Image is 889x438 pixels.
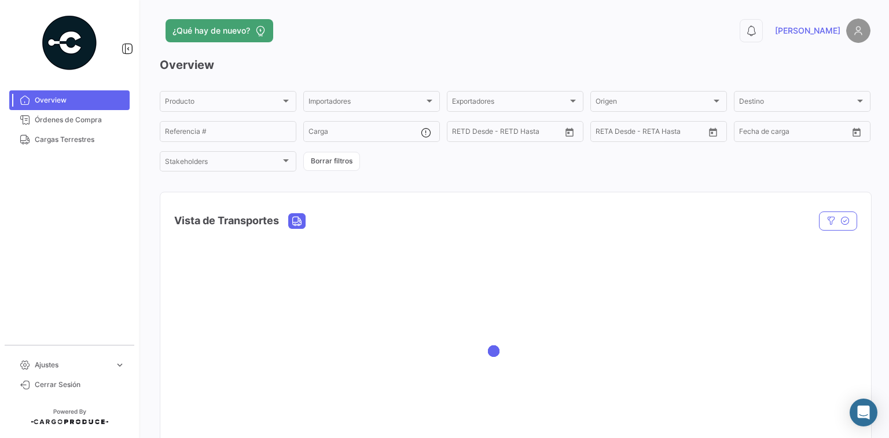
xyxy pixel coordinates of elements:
[35,379,125,390] span: Cerrar Sesión
[9,110,130,130] a: Órdenes de Compra
[303,152,360,171] button: Borrar filtros
[481,129,533,137] input: Hasta
[704,123,722,141] button: Open calendar
[165,159,281,167] span: Stakeholders
[115,360,125,370] span: expand_more
[308,99,424,107] span: Importadores
[35,360,110,370] span: Ajustes
[35,134,125,145] span: Cargas Terrestres
[452,99,568,107] span: Exportadores
[9,130,130,149] a: Cargas Terrestres
[452,129,473,137] input: Desde
[289,214,305,228] button: Land
[41,14,98,72] img: powered-by.png
[775,25,840,36] span: [PERSON_NAME]
[624,129,677,137] input: Hasta
[848,123,865,141] button: Open calendar
[596,99,711,107] span: Origen
[739,99,855,107] span: Destino
[846,19,870,43] img: placeholder-user.png
[166,19,273,42] button: ¿Qué hay de nuevo?
[160,57,870,73] h3: Overview
[850,399,877,426] div: Abrir Intercom Messenger
[174,213,279,229] h4: Vista de Transportes
[561,123,578,141] button: Open calendar
[165,99,281,107] span: Producto
[35,95,125,105] span: Overview
[768,129,820,137] input: Hasta
[9,90,130,110] a: Overview
[739,129,760,137] input: Desde
[596,129,616,137] input: Desde
[172,25,250,36] span: ¿Qué hay de nuevo?
[35,115,125,125] span: Órdenes de Compra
